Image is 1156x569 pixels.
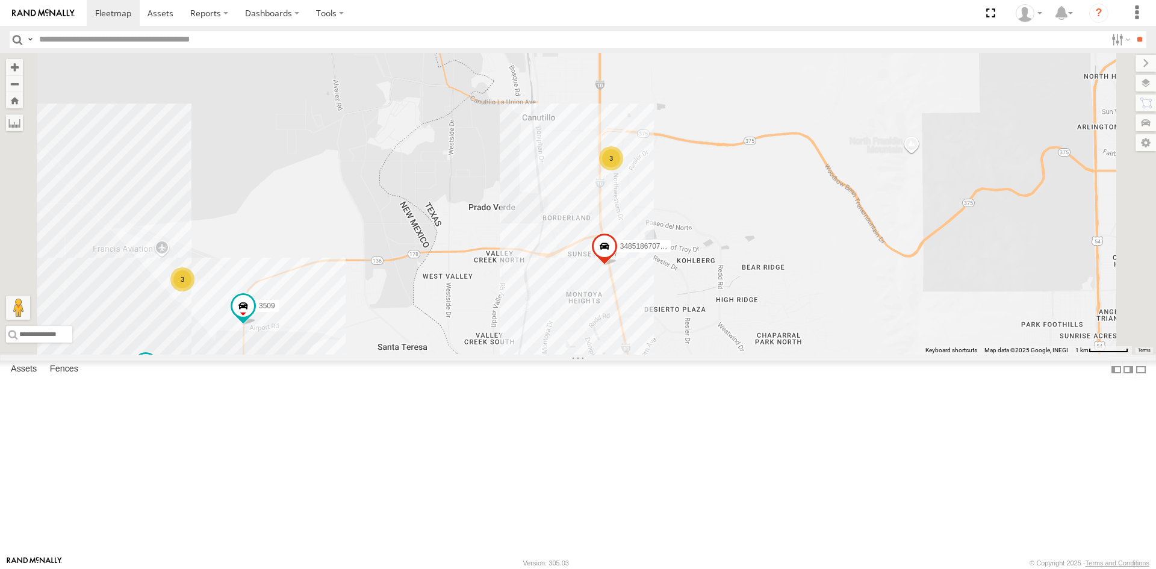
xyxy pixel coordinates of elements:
[1030,559,1149,567] div: © Copyright 2025 -
[6,114,23,131] label: Measure
[12,9,75,17] img: rand-logo.svg
[170,267,194,291] div: 3
[1138,348,1151,353] a: Terms
[1072,346,1132,355] button: Map Scale: 1 km per 62 pixels
[25,31,35,48] label: Search Query
[984,347,1068,353] span: Map data ©2025 Google, INEGI
[1136,134,1156,151] label: Map Settings
[1135,361,1147,378] label: Hide Summary Table
[1110,361,1122,378] label: Dock Summary Table to the Left
[599,146,623,170] div: 3
[925,346,977,355] button: Keyboard shortcuts
[1086,559,1149,567] a: Terms and Conditions
[5,361,43,378] label: Assets
[259,302,275,310] span: 3509
[6,296,30,320] button: Drag Pegman onto the map to open Street View
[1075,347,1089,353] span: 1 km
[1107,31,1133,48] label: Search Filter Options
[6,75,23,92] button: Zoom out
[6,59,23,75] button: Zoom in
[1011,4,1046,22] div: foxconn f
[6,92,23,108] button: Zoom Home
[1122,361,1134,378] label: Dock Summary Table to the Right
[1089,4,1108,23] i: ?
[620,241,669,250] span: 3485186707B8
[523,559,569,567] div: Version: 305.03
[7,557,62,569] a: Visit our Website
[44,361,84,378] label: Fences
